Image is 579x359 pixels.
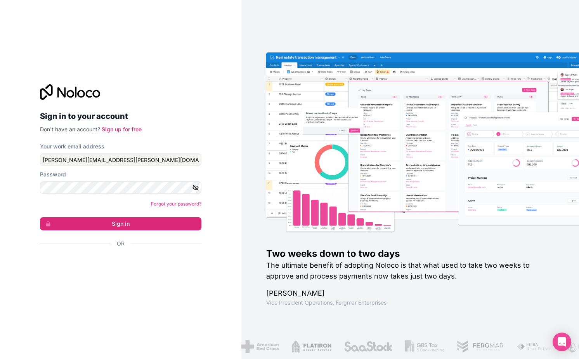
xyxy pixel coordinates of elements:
[36,256,199,273] iframe: Schaltfläche „Über Google anmelden“
[342,340,391,353] img: /assets/saastock-C6Zbiodz.png
[239,340,277,353] img: /assets/american-red-cross-BAupjrZR.png
[553,333,571,351] div: Open Intercom Messenger
[40,143,104,150] label: Your work email address
[266,260,554,282] h2: The ultimate benefit of adopting Noloco is that what used to take two weeks to approve and proces...
[40,109,201,123] h2: Sign in to your account
[151,201,201,207] a: Forgot your password?
[117,240,125,247] span: Or
[102,126,142,132] a: Sign up for free
[40,126,100,132] span: Don't have an account?
[515,340,551,353] img: /assets/fiera-fwj2N5v4.png
[40,217,201,230] button: Sign in
[266,247,554,260] h1: Two weeks down to two days
[266,299,554,307] h1: Vice President Operations , Fergmar Enterprises
[40,153,201,166] input: Email address
[289,340,330,353] img: /assets/flatiron-C8eUkumj.png
[266,288,554,299] h1: [PERSON_NAME]
[40,181,201,194] input: Password
[403,340,443,353] img: /assets/gbstax-C-GtDUiK.png
[40,171,66,178] label: Password
[455,340,503,353] img: /assets/fergmar-CudnrXN5.png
